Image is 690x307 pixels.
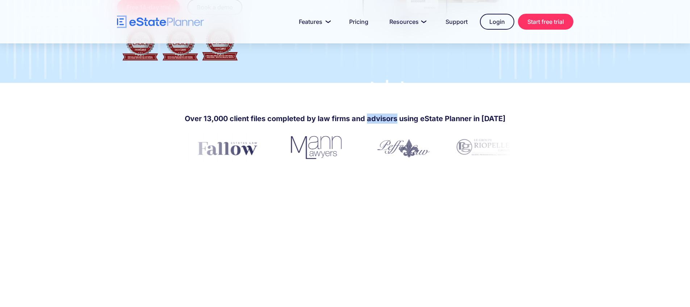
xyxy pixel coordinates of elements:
h4: Over 13,000 client files completed by law firms and advisors using eState Planner in [DATE] [185,114,506,124]
a: Features [290,14,337,29]
a: Resources [381,14,433,29]
a: Login [480,14,514,30]
a: Support [437,14,476,29]
a: Pricing [340,14,377,29]
a: home [117,16,204,28]
a: Start free trial [518,14,573,30]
